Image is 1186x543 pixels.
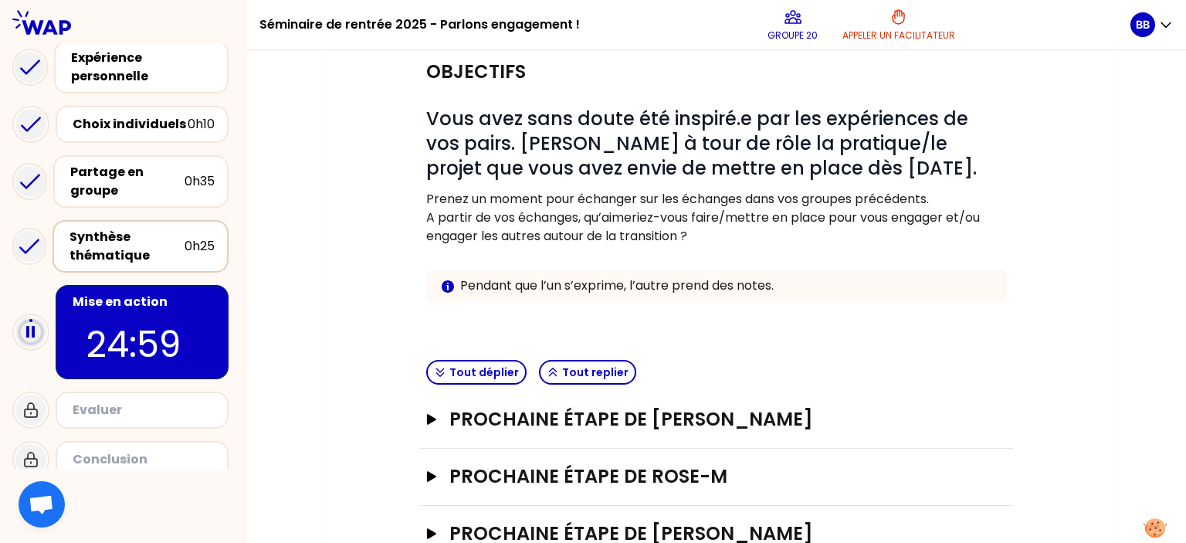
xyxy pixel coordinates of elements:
button: Prochaine étape de [PERSON_NAME] [426,407,1007,432]
p: BB [1136,17,1150,32]
button: BB [1130,12,1174,37]
div: Choix individuels [73,115,188,134]
div: Expérience personnelle [71,49,215,86]
div: Ouvrir le chat [19,481,65,528]
div: 0h10 [188,115,215,134]
p: Groupe 20 [768,29,818,42]
div: Conclusion [73,450,215,469]
button: Groupe 20 [761,2,824,48]
div: Mise en action [73,293,215,311]
p: 24:59 [86,317,198,372]
div: 0h35 [185,172,215,191]
button: Prochaine étape de Rose-M [426,464,1007,489]
h3: Prochaine étape de Rose-M [449,464,953,489]
div: Synthèse thématique [69,228,185,265]
button: Tout déplier [426,360,527,385]
h3: Prochaine étape de [PERSON_NAME] [449,407,953,432]
p: Appeler un facilitateur [842,29,955,42]
div: Partage en groupe [70,163,185,200]
button: Appeler un facilitateur [836,2,961,48]
p: Prenez un moment pour échanger sur les échanges dans vos groupes précédents. [426,190,1007,209]
h2: Objectifs [426,59,526,84]
p: Pendant que l’un s’exprime, l’autre prend des notes. [460,277,995,295]
button: Tout replier [539,360,636,385]
div: 0h25 [185,237,215,256]
span: Vous avez sans doute été inspiré.e par les expériences de vos pairs. [PERSON_NAME] à tour de rôle... [426,106,977,181]
p: A partir de vos échanges, qu’aimeriez-vous faire/mettre en place pour vous engager et/ou engager ... [426,209,1007,246]
div: Evaluer [73,401,215,419]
